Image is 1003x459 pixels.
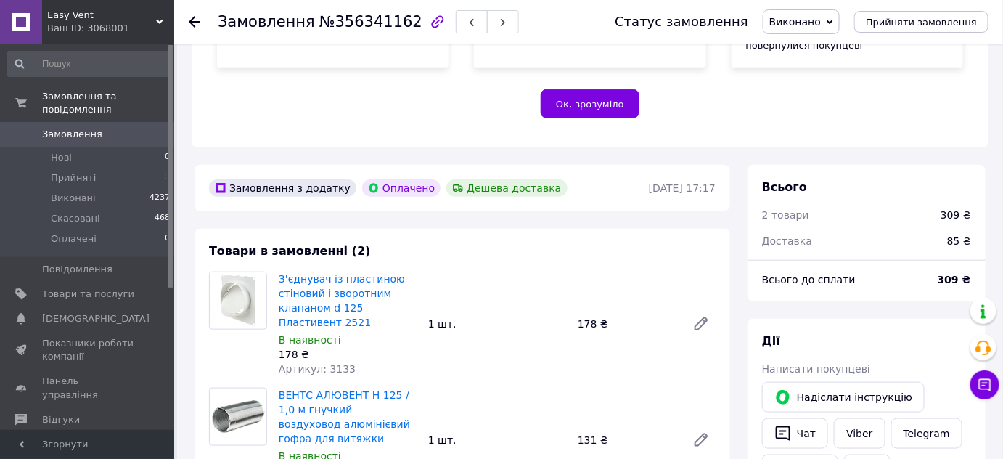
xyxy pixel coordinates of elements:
[210,272,266,329] img: З'єднувач із пластиною стіновий і зворотним клапаном d 125 Пластивент 2521
[42,337,134,363] span: Показники роботи компанії
[762,209,809,221] span: 2 товари
[47,22,174,35] div: Ваш ID: 3068001
[762,274,856,285] span: Всього до сплати
[769,16,821,28] span: Виконано
[279,389,410,444] a: ВЕНТС АЛЮВЕНТ Н 125 / 1,0 м гнучкий воздуховод алюмінієвий гофра для витяжки
[210,389,266,445] img: ВЕНТС АЛЮВЕНТ Н 125 / 1,0 м гнучкий воздуховод алюмінієвий гофра для витяжки
[891,418,962,449] a: Telegram
[572,314,681,334] div: 178 ₴
[615,15,748,29] div: Статус замовлення
[42,128,102,141] span: Замовлення
[51,192,96,205] span: Виконані
[866,17,977,28] span: Прийняти замовлення
[941,208,971,222] div: 309 ₴
[762,418,828,449] button: Чат
[556,99,624,110] span: Ок, зрозуміло
[51,232,97,245] span: Оплачені
[854,11,988,33] button: Прийняти замовлення
[42,288,134,301] span: Товари та послуги
[42,413,80,426] span: Відгуки
[422,430,572,450] div: 1 шт.
[209,244,371,258] span: Товари в замовленні (2)
[938,274,971,285] b: 309 ₴
[7,51,171,77] input: Пошук
[687,309,716,338] a: Редагувати
[42,263,112,276] span: Повідомлення
[165,151,170,164] span: 0
[51,151,72,164] span: Нові
[834,418,885,449] a: Viber
[165,232,170,245] span: 0
[938,225,980,257] div: 85 ₴
[150,192,170,205] span: 4237
[279,334,341,346] span: В наявності
[209,179,356,197] div: Замовлення з додатку
[155,212,170,225] span: 468
[42,312,150,325] span: [DEMOGRAPHIC_DATA]
[762,235,812,247] span: Доставка
[762,334,780,348] span: Дії
[218,13,315,31] span: Замовлення
[762,180,807,194] span: Всього
[541,89,639,118] button: Ок, зрозуміло
[446,179,567,197] div: Дешева доставка
[762,363,870,375] span: Написати покупцеві
[42,90,174,116] span: Замовлення та повідомлення
[189,15,200,29] div: Повернутися назад
[279,363,356,375] span: Артикул: 3133
[687,426,716,455] a: Редагувати
[47,9,156,22] span: Easy Vent
[42,375,134,401] span: Панель управління
[51,212,100,225] span: Скасовані
[279,273,405,328] a: З'єднувач із пластиною стіновий і зворотним клапаном d 125 Пластивент 2521
[970,370,999,399] button: Чат з покупцем
[319,13,422,31] span: №356341162
[649,182,716,194] time: [DATE] 17:17
[762,382,925,413] button: Надіслати інструкцію
[422,314,572,334] div: 1 шт.
[165,171,170,184] span: 3
[279,347,417,362] div: 178 ₴
[51,171,96,184] span: Прийняті
[362,179,441,197] div: Оплачено
[572,430,681,450] div: 131 ₴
